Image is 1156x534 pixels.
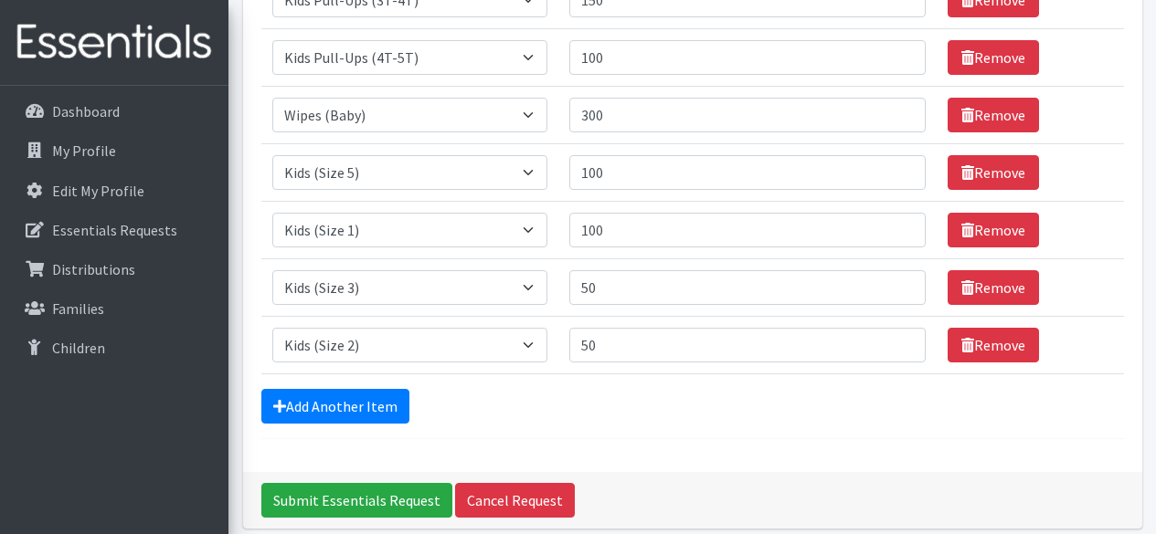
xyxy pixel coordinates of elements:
a: Children [7,330,221,366]
a: My Profile [7,132,221,169]
p: Dashboard [52,102,120,120]
a: Add Another Item [261,389,409,424]
a: Remove [948,98,1039,132]
p: Essentials Requests [52,221,177,239]
a: Remove [948,40,1039,75]
a: Families [7,290,221,327]
a: Cancel Request [455,483,575,518]
a: Distributions [7,251,221,288]
a: Remove [948,328,1039,362]
p: My Profile [52,141,116,160]
a: Essentials Requests [7,212,221,248]
p: Children [52,339,105,357]
p: Edit My Profile [52,182,144,200]
a: Dashboard [7,93,221,130]
input: Submit Essentials Request [261,483,452,518]
p: Families [52,299,104,318]
p: Distributions [52,260,135,278]
a: Remove [948,213,1039,247]
a: Remove [948,270,1039,305]
a: Edit My Profile [7,173,221,209]
img: HumanEssentials [7,12,221,73]
a: Remove [948,155,1039,190]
